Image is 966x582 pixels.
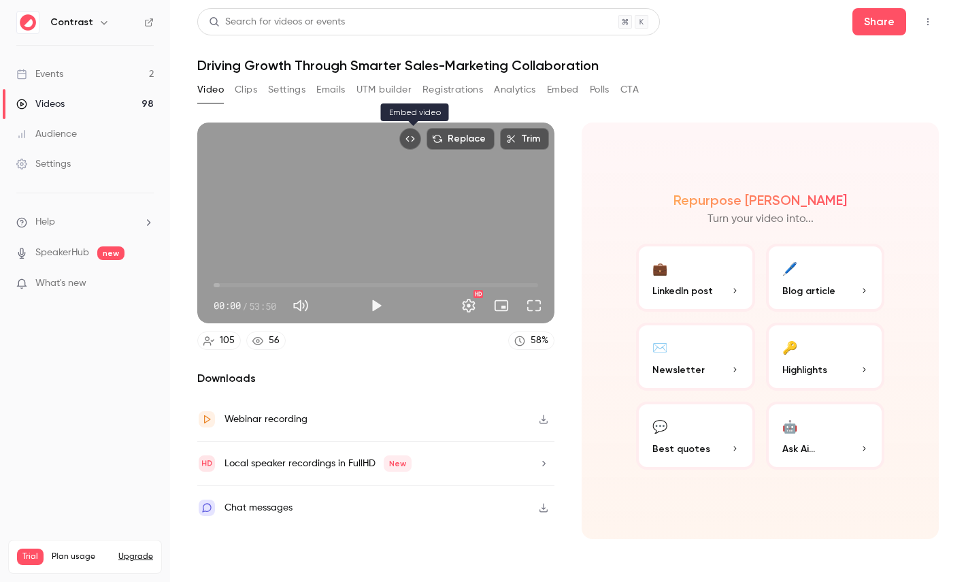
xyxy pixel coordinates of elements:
[473,290,483,298] div: HD
[35,215,55,229] span: Help
[197,57,939,74] h1: Driving Growth Through Smarter Sales-Marketing Collaboration
[16,157,71,171] div: Settings
[224,500,293,516] div: Chat messages
[494,79,536,101] button: Analytics
[531,334,548,348] div: 58 %
[852,8,906,35] button: Share
[652,257,667,278] div: 💼
[197,332,241,350] a: 105
[50,16,93,29] h6: Contrast
[652,284,713,298] span: LinkedIn post
[197,370,554,387] h2: Downloads
[636,402,755,470] button: 💬Best quotes
[782,336,797,357] div: 🔑
[16,67,63,81] div: Events
[268,79,305,101] button: Settings
[399,128,421,150] button: Embed video
[269,334,280,348] div: 56
[652,415,667,436] div: 💬
[246,332,286,350] a: 56
[422,79,483,101] button: Registrations
[652,442,710,456] span: Best quotes
[242,299,248,313] span: /
[214,299,241,313] span: 00:00
[652,336,667,357] div: ✉️
[356,79,412,101] button: UTM builder
[427,128,495,150] button: Replace
[17,12,39,33] img: Contrast
[636,244,755,312] button: 💼LinkedIn post
[508,332,554,350] a: 58%
[766,244,885,312] button: 🖊️Blog article
[917,11,939,33] button: Top Bar Actions
[782,284,835,298] span: Blog article
[214,299,276,313] div: 00:00
[488,292,515,319] button: Turn on miniplayer
[766,402,885,470] button: 🤖Ask Ai...
[782,442,815,456] span: Ask Ai...
[17,549,44,565] span: Trial
[547,79,579,101] button: Embed
[500,128,549,150] button: Trim
[590,79,610,101] button: Polls
[620,79,639,101] button: CTA
[455,292,482,319] button: Settings
[249,299,276,313] span: 53:50
[35,246,89,260] a: SpeakerHub
[35,276,86,291] span: What's new
[384,455,412,472] span: New
[224,411,307,427] div: Webinar recording
[235,79,257,101] button: Clips
[197,79,224,101] button: Video
[782,363,827,377] span: Highlights
[520,292,548,319] button: Full screen
[287,292,314,319] button: Mute
[220,334,235,348] div: 105
[652,363,705,377] span: Newsletter
[16,127,77,141] div: Audience
[782,257,797,278] div: 🖊️
[363,292,390,319] button: Play
[16,215,154,229] li: help-dropdown-opener
[52,551,110,562] span: Plan usage
[766,323,885,391] button: 🔑Highlights
[118,551,153,562] button: Upgrade
[673,192,847,208] h2: Repurpose [PERSON_NAME]
[16,97,65,111] div: Videos
[224,455,412,472] div: Local speaker recordings in FullHD
[707,211,814,227] p: Turn your video into...
[209,15,345,29] div: Search for videos or events
[97,246,124,260] span: new
[316,79,345,101] button: Emails
[782,415,797,436] div: 🤖
[636,323,755,391] button: ✉️Newsletter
